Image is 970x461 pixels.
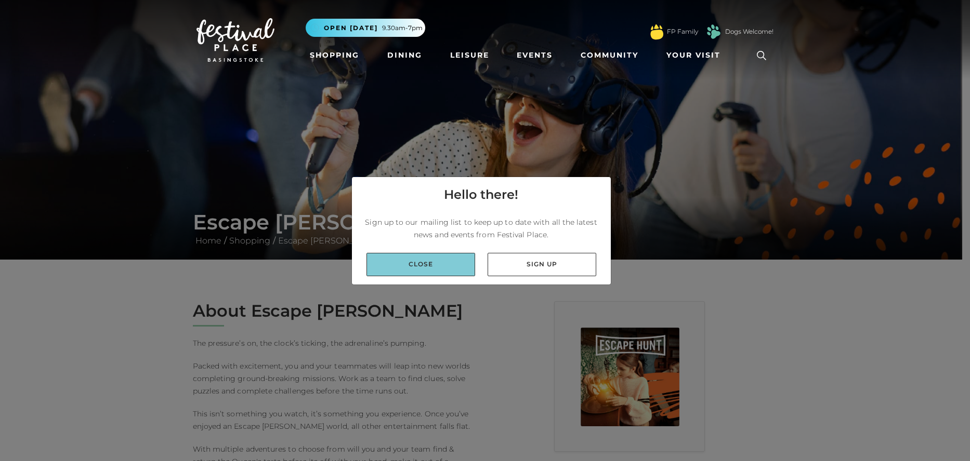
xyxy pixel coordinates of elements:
img: Festival Place Logo [196,18,274,62]
h4: Hello there! [444,185,518,204]
a: Dining [383,46,426,65]
span: Open [DATE] [324,23,378,33]
a: Shopping [306,46,363,65]
a: Sign up [488,253,596,276]
a: Close [366,253,475,276]
a: FP Family [667,27,698,36]
span: 9.30am-7pm [382,23,423,33]
button: Open [DATE] 9.30am-7pm [306,19,425,37]
a: Leisure [446,46,493,65]
span: Your Visit [666,50,720,61]
p: Sign up to our mailing list to keep up to date with all the latest news and events from Festival ... [360,216,602,241]
a: Events [513,46,557,65]
a: Dogs Welcome! [725,27,774,36]
a: Community [576,46,643,65]
a: Your Visit [662,46,730,65]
